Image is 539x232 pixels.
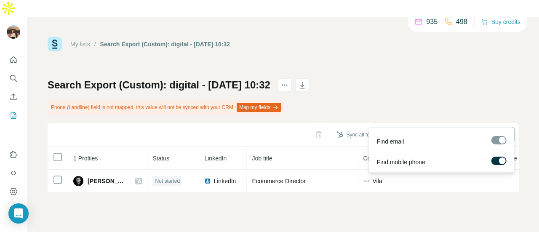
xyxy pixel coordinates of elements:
button: Search [7,71,20,86]
button: Feedback [7,203,20,218]
p: 498 [456,17,467,27]
button: Quick start [7,52,20,67]
button: Enrich CSV [7,89,20,104]
button: My lists [7,108,20,123]
button: Map my fields [237,103,281,112]
span: Vila [372,177,382,185]
span: 1 Profiles [73,155,98,162]
span: Ecommerce Director [252,178,306,184]
span: Not started [155,177,180,185]
button: Sync all to HubSpot (1) [331,128,404,141]
span: Status [152,155,169,162]
button: Use Surfe on LinkedIn [7,147,20,162]
span: Mobile [499,155,517,162]
span: LinkedIn [204,155,227,162]
h1: Search Export (Custom): digital - [DATE] 10:32 [48,78,270,92]
div: Search Export (Custom): digital - [DATE] 10:32 [100,40,230,48]
button: actions [278,78,291,92]
span: Job title [252,155,272,162]
img: Surfe Logo [48,37,62,51]
li: / [94,40,96,48]
span: [PERSON_NAME] [88,177,127,185]
span: Company [363,155,388,162]
button: Buy credits [481,16,520,28]
button: Use Surfe API [7,165,20,181]
img: Avatar [73,176,83,186]
span: Find email [377,137,404,146]
img: LinkedIn logo [204,178,211,184]
button: Dashboard [7,184,20,199]
div: Open Intercom Messenger [8,203,29,224]
img: Avatar [7,25,20,39]
img: company-logo [363,178,370,184]
a: My lists [70,41,90,48]
div: Phone (Landline) field is not mapped, this value will not be synced with your CRM [48,100,283,115]
span: LinkedIn [213,177,236,185]
span: Find mobile phone [377,158,425,166]
p: 935 [426,17,438,27]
